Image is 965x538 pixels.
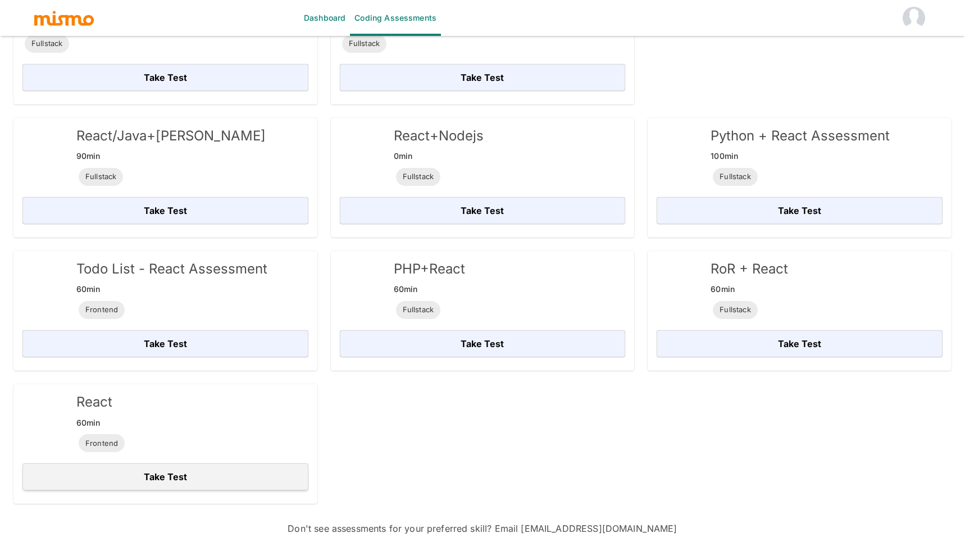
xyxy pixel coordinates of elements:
h6: 0 min [394,149,484,163]
span: Fullstack [79,171,123,183]
img: logo [33,10,95,26]
button: Take Test [22,197,308,224]
h6: 60 min [394,282,465,296]
button: Take Test [340,330,626,357]
h5: React/Java+[PERSON_NAME] [76,127,266,145]
h6: 60 min [711,282,788,296]
h5: React+Nodejs [394,127,484,145]
span: Fullstack [713,171,757,183]
span: Fullstack [25,38,69,49]
h5: Todo List - React Assessment [76,260,267,278]
button: Take Test [22,463,308,490]
button: Take Test [22,330,308,357]
button: Take Test [340,64,626,91]
button: Take Test [340,197,626,224]
h6: 100 min [711,149,890,163]
span: Fullstack [396,171,440,183]
h5: RoR + React [711,260,788,278]
span: Fullstack [396,304,440,316]
h6: 60 min [76,416,127,430]
h5: PHP+React [394,260,465,278]
img: Alejandro Heredia [903,7,925,29]
span: Frontend [79,438,125,449]
h6: 60 min [76,282,267,296]
h5: Python + React Assessment [711,127,890,145]
h6: 90 min [76,149,266,163]
h6: Don't see assessments for your preferred skill? Email [EMAIL_ADDRESS][DOMAIN_NAME] [13,522,952,535]
span: Fullstack [713,304,757,316]
span: Fullstack [342,38,386,49]
span: Frontend [79,304,125,316]
button: Take Test [22,64,308,91]
button: Take Test [657,197,943,224]
h5: React [76,393,127,411]
button: Take Test [657,330,943,357]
